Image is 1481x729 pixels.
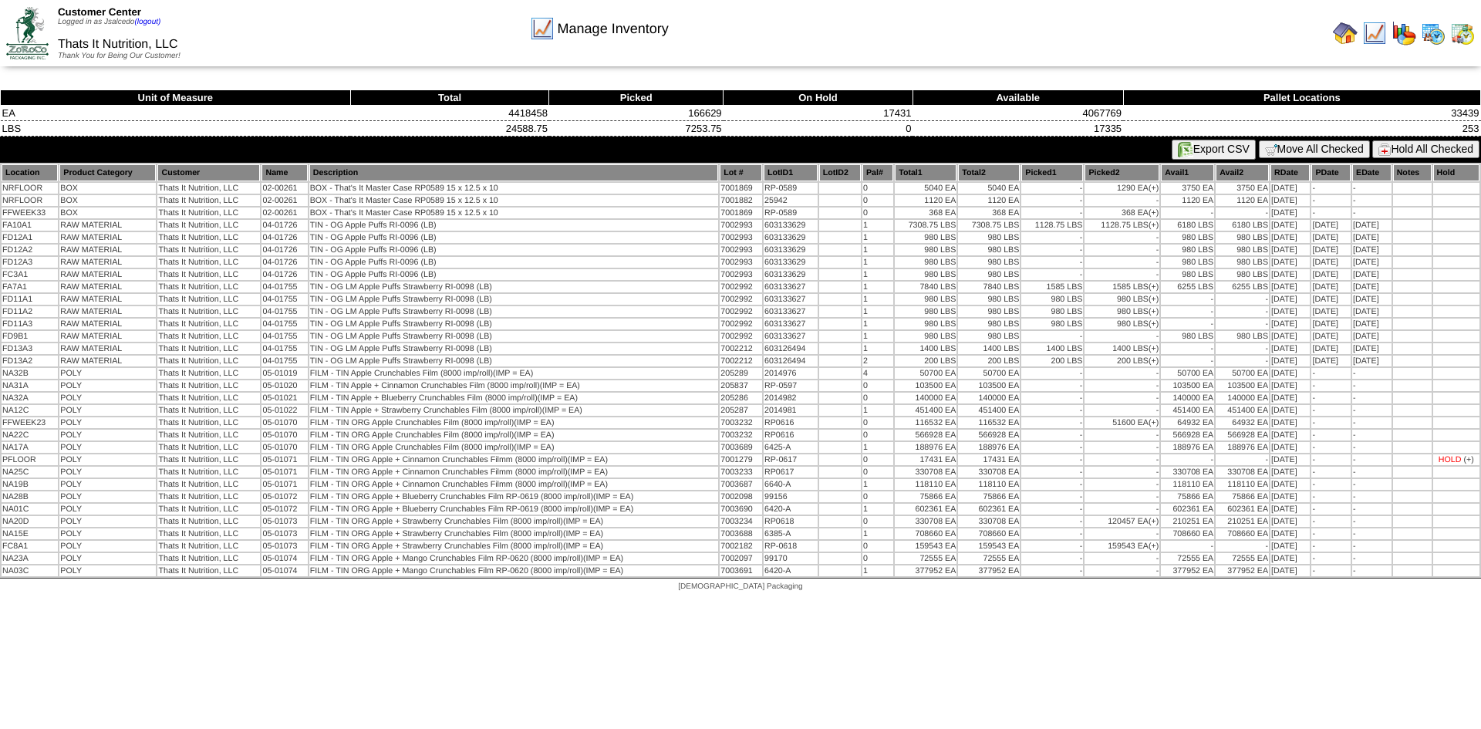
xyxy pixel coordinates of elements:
[309,195,719,206] td: BOX - That's It Master Case RP0589 15 x 12.5 x 10
[261,319,307,329] td: 04-01755
[764,294,818,305] td: 603133627
[1161,306,1214,317] td: -
[261,306,307,317] td: 04-01755
[1021,183,1083,194] td: -
[59,195,156,206] td: BOX
[1085,245,1159,255] td: -
[1021,232,1083,243] td: -
[1149,282,1159,292] div: (+)
[59,269,156,280] td: RAW MATERIAL
[958,294,1020,305] td: 980 LBS
[1,90,351,106] th: Unit of Measure
[2,257,58,268] td: FD12A3
[958,164,1020,181] th: Total2
[1270,208,1310,218] td: [DATE]
[1161,343,1214,354] td: -
[1216,220,1269,231] td: 6180 LBS
[862,319,893,329] td: 1
[1216,306,1269,317] td: -
[1021,282,1083,292] td: 1585 LBS
[309,282,719,292] td: TIN - OG LM Apple Puffs Strawberry RI-0098 (LB)
[58,38,178,51] span: Thats It Nutrition, LLC
[1149,319,1159,329] div: (+)
[157,183,260,194] td: Thats It Nutrition, LLC
[1333,21,1358,46] img: home.gif
[59,245,156,255] td: RAW MATERIAL
[958,232,1020,243] td: 980 LBS
[2,306,58,317] td: FD11A2
[720,164,762,181] th: Lot #
[958,208,1020,218] td: 368 EA
[1216,164,1269,181] th: Avail2
[157,343,260,354] td: Thats It Nutrition, LLC
[558,21,669,37] span: Manage Inventory
[157,282,260,292] td: Thats It Nutrition, LLC
[157,306,260,317] td: Thats It Nutrition, LLC
[720,282,762,292] td: 7002992
[1,106,351,121] td: EA
[1352,306,1392,317] td: [DATE]
[958,245,1020,255] td: 980 LBS
[2,319,58,329] td: FD11A3
[764,183,818,194] td: RP-0589
[1270,245,1310,255] td: [DATE]
[261,195,307,206] td: 02-00261
[309,331,719,342] td: TIN - OG LM Apple Puffs Strawberry RI-0098 (LB)
[549,121,724,137] td: 7253.75
[1352,232,1392,243] td: [DATE]
[895,343,956,354] td: 1400 LBS
[309,208,719,218] td: BOX - That's It Master Case RP0589 15 x 12.5 x 10
[1421,21,1446,46] img: calendarprod.gif
[1021,245,1083,255] td: -
[1216,245,1269,255] td: 980 LBS
[720,208,762,218] td: 7001869
[2,294,58,305] td: FD11A1
[157,220,260,231] td: Thats It Nutrition, LLC
[764,269,818,280] td: 603133629
[862,183,893,194] td: 0
[1123,121,1480,137] td: 253
[1270,269,1310,280] td: [DATE]
[1372,140,1479,158] button: Hold All Checked
[134,18,160,26] a: (logout)
[350,90,549,106] th: Total
[157,208,260,218] td: Thats It Nutrition, LLC
[2,232,58,243] td: FD12A1
[895,331,956,342] td: 980 LBS
[309,257,719,268] td: TIN - OG Apple Puffs RI-0096 (LB)
[764,282,818,292] td: 603133627
[157,164,260,181] th: Customer
[261,183,307,194] td: 02-00261
[1085,232,1159,243] td: -
[1352,195,1392,206] td: -
[309,269,719,280] td: TIN - OG Apple Puffs RI-0096 (LB)
[1021,257,1083,268] td: -
[1378,143,1391,156] img: hold.gif
[1161,183,1214,194] td: 3750 EA
[309,245,719,255] td: TIN - OG Apple Puffs RI-0096 (LB)
[958,331,1020,342] td: 980 LBS
[1,121,351,137] td: LBS
[913,106,1123,121] td: 4067769
[720,232,762,243] td: 7002993
[1216,208,1269,218] td: -
[895,220,956,231] td: 7308.75 LBS
[1352,245,1392,255] td: [DATE]
[1161,220,1214,231] td: 6180 LBS
[862,208,893,218] td: 0
[309,306,719,317] td: TIN - OG LM Apple Puffs Strawberry RI-0098 (LB)
[58,6,141,18] span: Customer Center
[720,195,762,206] td: 7001882
[1161,331,1214,342] td: 980 LBS
[350,106,549,121] td: 4418458
[59,343,156,354] td: RAW MATERIAL
[1352,282,1392,292] td: [DATE]
[1161,257,1214,268] td: 980 LBS
[59,183,156,194] td: BOX
[59,164,156,181] th: Product Category
[1270,164,1310,181] th: RDate
[549,90,724,106] th: Picked
[1021,220,1083,231] td: 1128.75 LBS
[764,195,818,206] td: 25942
[1352,208,1392,218] td: -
